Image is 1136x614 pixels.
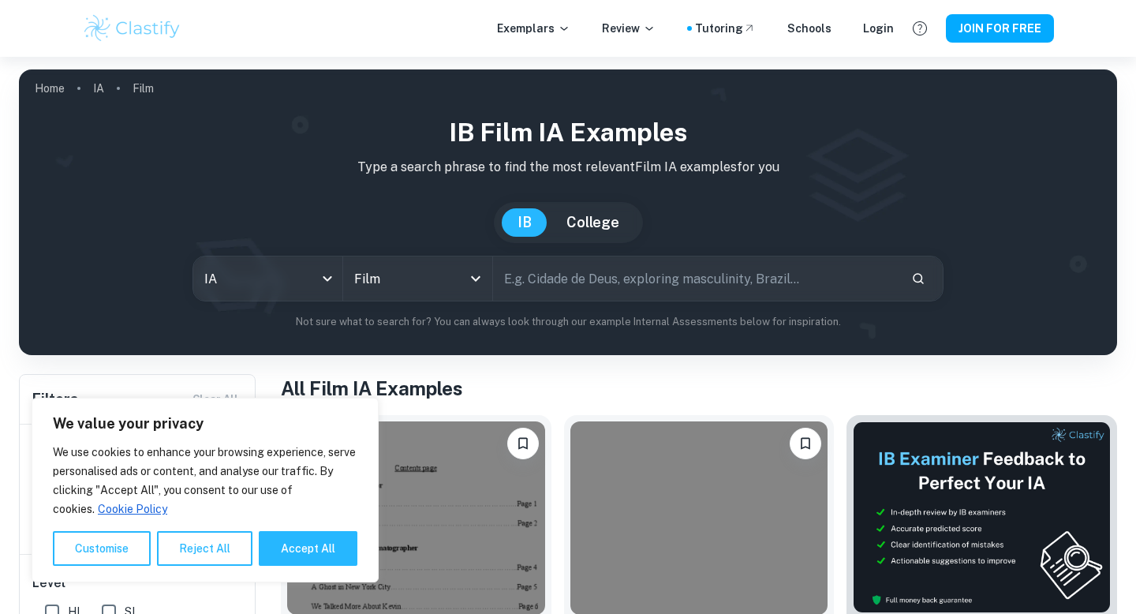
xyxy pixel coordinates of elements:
p: We value your privacy [53,414,357,433]
a: Home [35,77,65,99]
button: Please log in to bookmark exemplars [507,428,539,459]
p: Not sure what to search for? You can always look through our example Internal Assessments below f... [32,314,1104,330]
button: Help and Feedback [906,15,933,42]
button: Reject All [157,531,252,566]
div: IA [193,256,342,301]
p: Review [602,20,656,37]
p: Type a search phrase to find the most relevant Film IA examples for you [32,158,1104,177]
p: Exemplars [497,20,570,37]
img: profile cover [19,69,1117,355]
a: Login [863,20,894,37]
button: Search [905,265,932,292]
h6: Filters [32,388,78,410]
img: Clastify logo [82,13,182,44]
a: Cookie Policy [97,502,168,516]
h1: All Film IA Examples [281,374,1117,402]
button: Open [465,268,487,290]
button: Please log in to bookmark exemplars [790,428,821,459]
div: We value your privacy [32,398,379,582]
a: Tutoring [695,20,756,37]
a: IA [93,77,104,99]
img: Thumbnail [853,421,1111,613]
input: E.g. Cidade de Deus, exploring masculinity, Brazil... [493,256,899,301]
button: Accept All [259,531,357,566]
button: Customise [53,531,151,566]
button: JOIN FOR FREE [946,14,1054,43]
button: College [551,208,635,237]
h6: Level [32,574,244,593]
button: IB [502,208,547,237]
p: We use cookies to enhance your browsing experience, serve personalised ads or content, and analys... [53,443,357,519]
p: Film [133,80,154,97]
a: Schools [787,20,831,37]
h1: IB Film IA examples [32,114,1104,152]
